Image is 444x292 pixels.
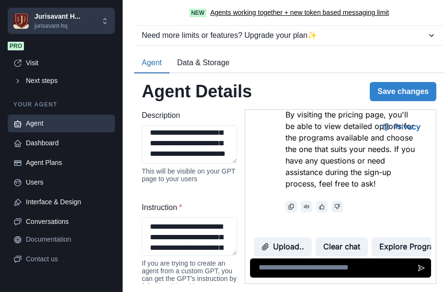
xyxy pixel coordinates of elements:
button: Send message [167,149,186,168]
a: Agents working together + new token based messaging limit [210,8,389,18]
img: Chakra UI [13,13,29,29]
button: Explore Programs [126,128,207,147]
div: Need more limits or features? Upgrade your plan ✨ [142,30,427,41]
p: jurisavant-hq [34,22,80,30]
button: Upload.. [9,128,67,147]
button: Privacy Settings [129,8,183,27]
button: Copy [40,91,52,103]
label: Description [142,110,231,121]
label: Instruction [142,202,231,213]
span: Pro [8,42,24,50]
div: This will be visible on your GPT page to your users [142,167,237,183]
div: Documentation [26,234,109,245]
a: following this guide [142,282,198,290]
button: thumbs_up [71,91,82,103]
button: thumbs_down [86,91,98,103]
div: Conversations [26,217,109,227]
div: Visit [26,58,109,68]
button: Save changes [370,82,436,101]
a: Documentation [8,231,115,248]
p: Jurisavant H... [34,12,80,22]
button: Chakra UIJurisavant H...jurisavant-hq [8,8,115,34]
button: Read aloud [56,91,67,103]
div: Contact us [26,254,109,264]
div: If you are trying to create an agent from a custom GPT, you can get the GPT's instruction by [142,259,237,290]
button: Need more limits or features? Upgrade your plan✨ [134,26,444,45]
div: Users [26,177,109,187]
button: Clear chat [70,128,123,147]
div: Agent Plans [26,158,109,168]
p: Your agent [8,100,115,109]
div: Next steps [26,76,109,86]
span: New [189,9,206,17]
div: Interface & Design [26,197,109,207]
button: Data & Storage [170,53,237,73]
div: Agent [26,118,109,128]
button: Agent [134,53,170,73]
div: Dashboard [26,138,109,148]
iframe: Agent Chat [245,110,436,283]
h2: Agent Details [142,81,252,102]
